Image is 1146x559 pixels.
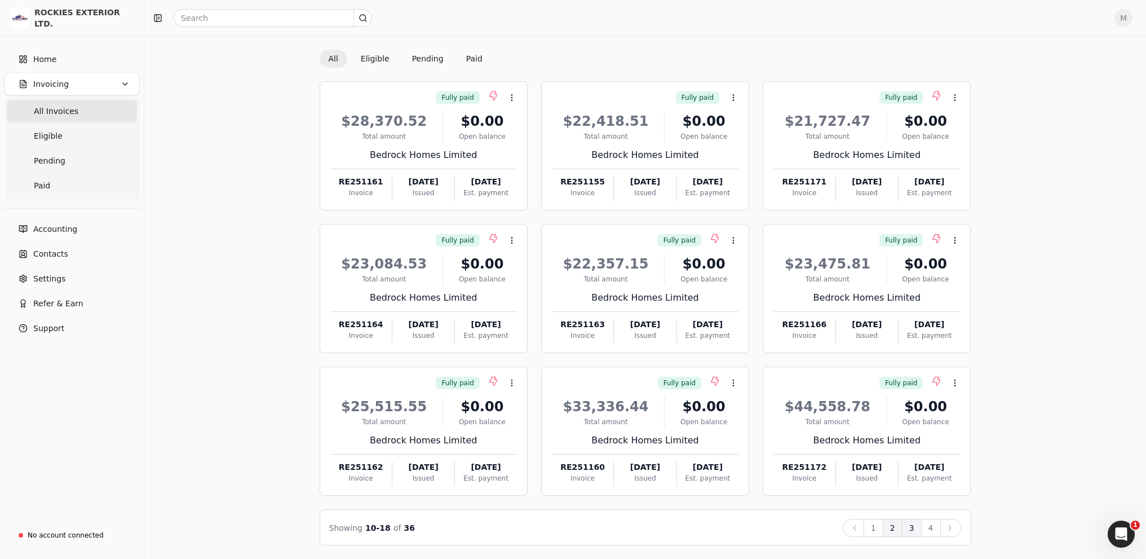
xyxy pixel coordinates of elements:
span: Fully paid [682,93,714,103]
div: Est. payment [455,473,516,483]
div: [DATE] [836,461,898,473]
div: Open balance [669,417,738,427]
div: Est. payment [899,188,960,198]
div: Bedrock Homes Limited [552,434,738,447]
span: Fully paid [663,378,696,388]
div: Invoice [552,188,613,198]
div: Invoice [330,331,392,341]
div: [DATE] [455,461,516,473]
span: Fully paid [441,235,474,245]
div: Issued [614,331,676,341]
div: RE251171 [773,176,835,188]
div: Issued [392,331,454,341]
div: Bedrock Homes Limited [773,291,960,305]
div: Issued [836,188,898,198]
div: Bedrock Homes Limited [330,291,517,305]
div: Est. payment [899,331,960,341]
a: No account connected [5,525,139,545]
div: [DATE] [455,319,516,331]
div: Invoice filter options [320,50,492,68]
button: 3 [902,519,922,537]
div: $0.00 [669,397,738,417]
div: Total amount [552,417,660,427]
div: Est. payment [677,331,738,341]
button: Paid [457,50,492,68]
span: Home [33,54,56,65]
span: Settings [33,273,65,285]
span: Pending [34,155,65,167]
div: RE251163 [552,319,613,331]
div: [DATE] [899,319,960,331]
div: Issued [392,473,454,483]
div: Est. payment [899,473,960,483]
button: Pending [403,50,453,68]
div: No account connected [28,530,104,540]
span: Contacts [33,248,68,260]
div: Open balance [448,131,517,142]
div: $25,515.55 [330,397,439,417]
div: RE251155 [552,176,613,188]
span: Fully paid [663,235,696,245]
div: Open balance [448,274,517,284]
a: Eligible [7,125,137,147]
div: Bedrock Homes Limited [773,148,960,162]
div: Est. payment [455,331,516,341]
div: [DATE] [677,461,738,473]
span: Refer & Earn [33,298,83,310]
div: Invoice [773,331,835,341]
div: Est. payment [455,188,516,198]
div: [DATE] [455,176,516,188]
div: $0.00 [448,111,517,131]
div: $0.00 [891,397,961,417]
div: Bedrock Homes Limited [552,148,738,162]
div: Total amount [552,274,660,284]
div: Open balance [448,417,517,427]
span: of [393,523,401,532]
div: [DATE] [392,176,454,188]
div: [DATE] [392,319,454,331]
div: $0.00 [448,397,517,417]
button: All [320,50,347,68]
div: Invoice [552,473,613,483]
div: $22,418.51 [552,111,660,131]
button: Support [5,317,139,340]
span: Invoicing [33,78,69,90]
div: Bedrock Homes Limited [552,291,738,305]
div: [DATE] [899,461,960,473]
input: Search [174,9,372,27]
div: Invoice [552,331,613,341]
span: M [1114,9,1132,27]
span: Eligible [34,130,63,142]
span: Fully paid [885,235,917,245]
span: 1 [1131,521,1140,530]
div: Invoice [773,473,835,483]
button: Invoicing [5,73,139,95]
a: All Invoices [7,100,137,122]
button: Eligible [352,50,399,68]
iframe: Intercom live chat [1108,521,1135,548]
a: Settings [5,267,139,290]
div: $0.00 [891,111,961,131]
div: Total amount [773,417,882,427]
div: Issued [392,188,454,198]
div: [DATE] [836,176,898,188]
span: Showing [329,523,362,532]
span: 10 - 18 [365,523,391,532]
div: RE251164 [330,319,392,331]
div: Open balance [891,274,961,284]
div: $0.00 [669,254,738,274]
img: 9e6611d6-0330-4e31-90bd-30bf537b7a04.png [10,8,30,28]
div: Total amount [330,131,439,142]
div: $0.00 [669,111,738,131]
div: $22,357.15 [552,254,660,274]
div: RE251166 [773,319,835,331]
div: $0.00 [891,254,961,274]
button: Refer & Earn [5,292,139,315]
div: $0.00 [448,254,517,274]
div: Open balance [891,131,961,142]
div: Open balance [891,417,961,427]
div: RE251162 [330,461,392,473]
div: $21,727.47 [773,111,882,131]
div: RE251172 [773,461,835,473]
div: Invoice [330,188,392,198]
